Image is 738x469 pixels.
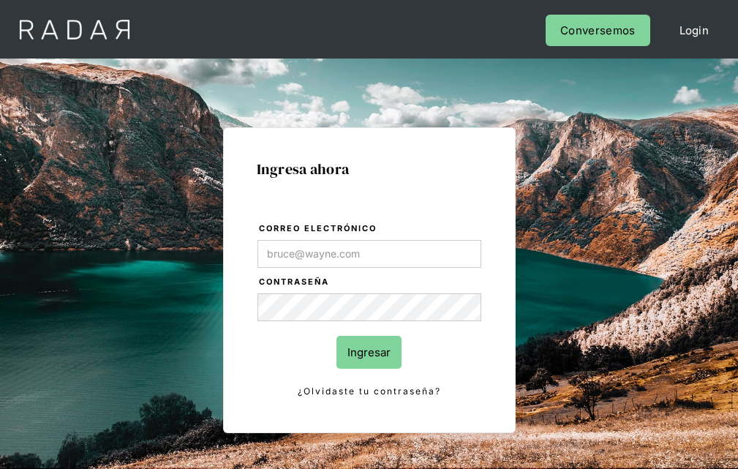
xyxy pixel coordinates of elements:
a: Conversemos [546,15,649,46]
input: bruce@wayne.com [257,240,481,268]
form: Login Form [257,221,482,399]
label: Correo electrónico [259,222,481,236]
a: Login [665,15,724,46]
label: Contraseña [259,275,481,290]
h1: Ingresa ahora [257,161,482,177]
input: Ingresar [336,336,402,369]
a: ¿Olvidaste tu contraseña? [257,383,481,399]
